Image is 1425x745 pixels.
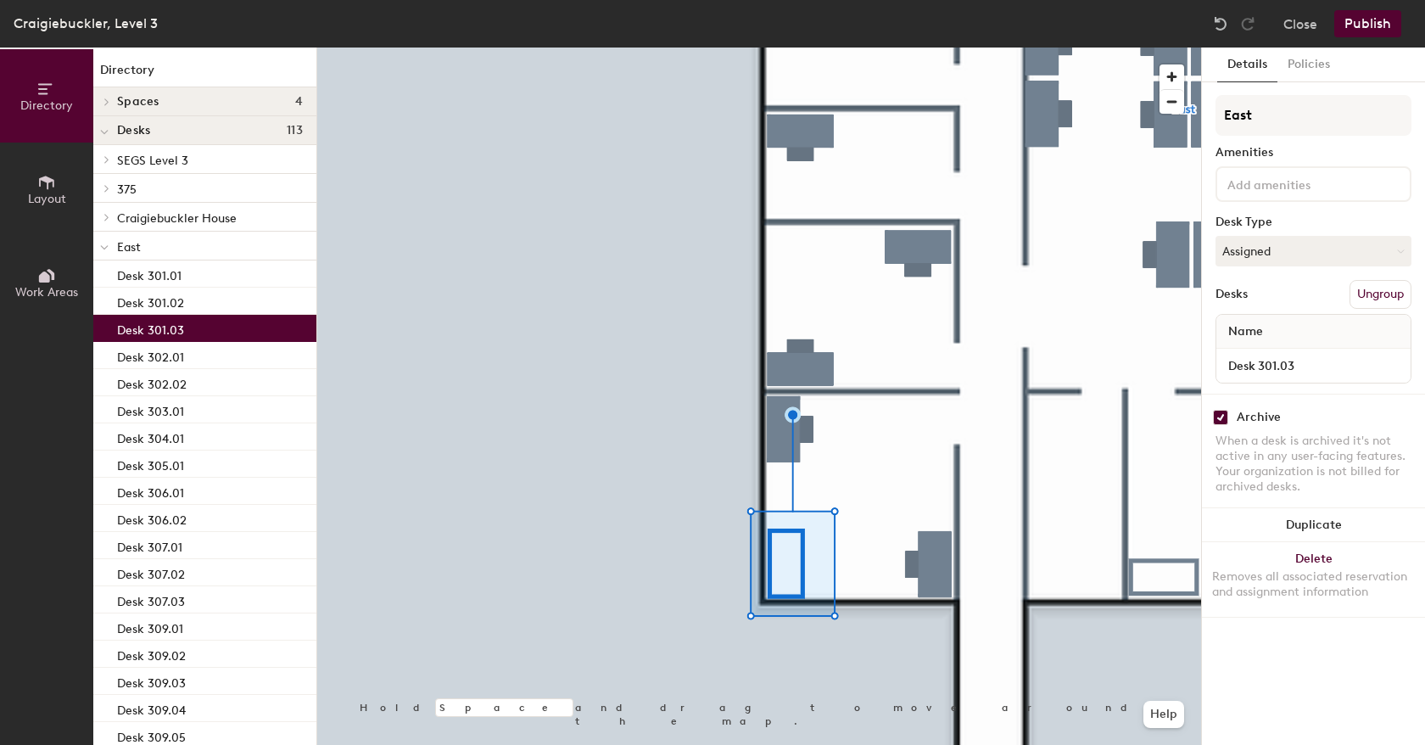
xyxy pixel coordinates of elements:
span: SEGS Level 3 [117,154,188,168]
span: Name [1220,316,1271,347]
button: Publish [1334,10,1401,37]
button: Duplicate [1202,508,1425,542]
input: Add amenities [1224,173,1377,193]
div: Desk Type [1215,216,1411,229]
button: Help [1143,701,1184,728]
p: Desk 302.02 [117,372,187,392]
p: Desk 301.01 [117,264,182,283]
p: Desk 306.01 [117,481,184,501]
div: Desks [1215,288,1248,301]
p: Desk 306.02 [117,508,187,528]
div: Amenities [1215,146,1411,160]
p: Desk 309.03 [117,671,186,691]
span: Spaces [117,95,159,109]
span: 4 [295,95,303,109]
span: Craigiebuckler House [117,211,237,226]
button: Ungroup [1350,280,1411,309]
span: Work Areas [15,285,78,300]
img: Undo [1212,15,1229,32]
div: Archive [1237,411,1281,424]
h1: Directory [93,61,316,87]
p: Desk 307.01 [117,535,182,555]
p: Desk 307.03 [117,590,185,609]
div: When a desk is archived it's not active in any user-facing features. Your organization is not bil... [1215,434,1411,495]
button: Details [1217,48,1277,82]
p: Desk 309.02 [117,644,186,664]
button: Assigned [1215,236,1411,266]
p: Desk 301.03 [117,318,184,338]
span: Directory [20,98,73,113]
p: Desk 304.01 [117,427,184,446]
input: Unnamed desk [1220,354,1407,378]
span: 375 [117,182,137,197]
p: Desk 309.04 [117,698,186,718]
p: Desk 302.01 [117,345,184,365]
span: East [117,240,141,255]
div: Craigiebuckler, Level 3 [14,13,158,34]
button: DeleteRemoves all associated reservation and assignment information [1202,542,1425,617]
img: Redo [1239,15,1256,32]
div: Removes all associated reservation and assignment information [1212,569,1415,600]
p: Desk 305.01 [117,454,184,473]
p: Desk 301.02 [117,291,184,311]
p: Desk 303.01 [117,400,184,419]
p: Desk 307.02 [117,563,185,582]
button: Close [1283,10,1317,37]
p: Desk 309.05 [117,725,186,745]
button: Policies [1277,48,1340,82]
span: 113 [287,124,303,137]
span: Layout [28,192,66,206]
p: Desk 309.01 [117,617,183,636]
span: Desks [117,124,150,137]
